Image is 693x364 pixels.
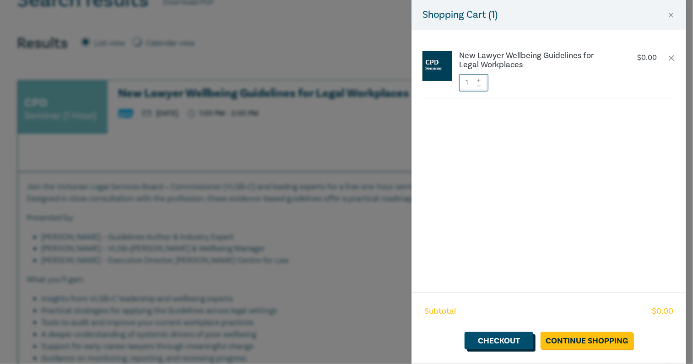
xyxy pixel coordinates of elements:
[422,51,452,81] img: CPD%20Seminar.jpg
[459,74,488,91] input: 1
[541,332,633,349] a: Continue Shopping
[465,332,533,349] a: Checkout
[637,54,657,62] p: $ 0.00
[459,51,611,70] a: New Lawyer Wellbeing Guidelines for Legal Workplaces
[424,305,456,317] span: Subtotal
[652,305,673,317] span: $ 0.00
[422,7,498,22] h5: Shopping Cart ( 1 )
[667,11,675,19] button: Close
